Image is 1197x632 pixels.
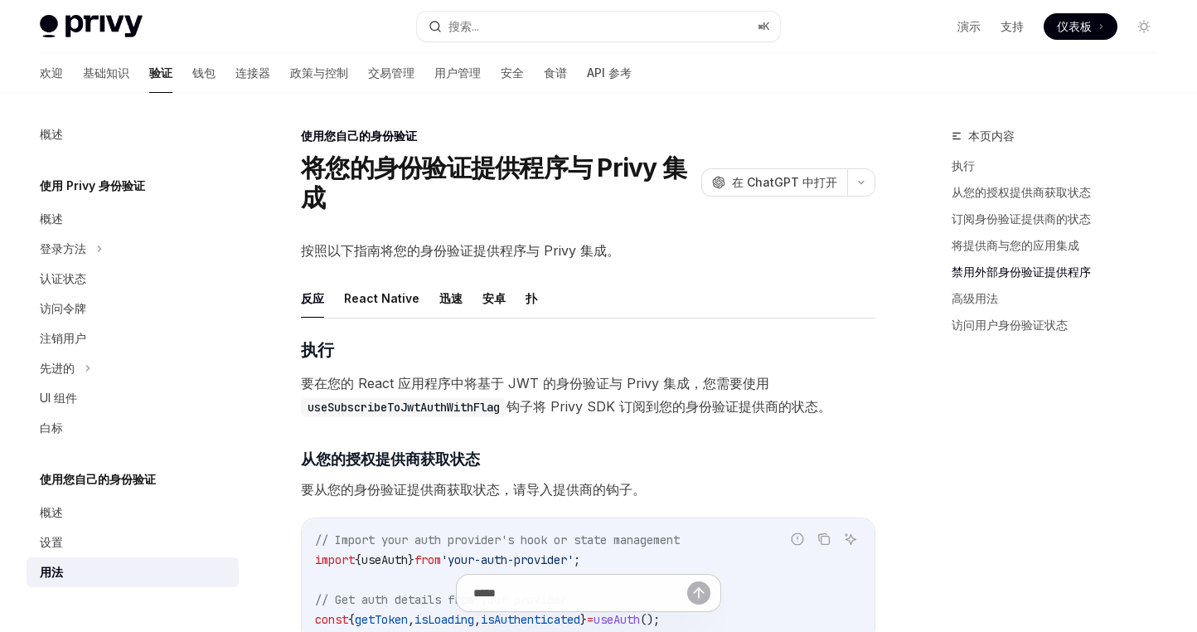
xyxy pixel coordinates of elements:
[1131,13,1157,40] button: 切换暗模式
[414,552,441,567] span: from
[83,53,129,93] a: 基础知识
[40,391,77,405] font: UI 组件
[40,472,156,486] font: 使用您自己的身份验证
[40,271,86,285] font: 认证状态
[758,20,763,32] font: ⌘
[290,53,348,93] a: 政策与控制
[27,204,239,234] a: 概述
[544,66,567,80] font: 食谱
[840,528,861,550] button: 询问人工智能
[149,66,172,80] font: 验证
[40,301,86,315] font: 访问令牌
[315,532,680,547] span: // Import your auth provider's hook or state management
[40,66,63,80] font: 欢迎
[501,66,524,80] font: 安全
[235,53,270,93] a: 连接器
[417,12,781,41] button: 搜索...⌘K
[301,481,646,498] font: 要从您的身份验证提供商获取状态，请导入提供商的钩子。
[968,129,1015,143] font: 本页内容
[952,259,1170,285] a: 禁用外部身份验证提供程序
[368,66,414,80] font: 交易管理
[301,153,686,212] font: 将您的身份验证提供程序与 Privy 集成
[301,375,769,391] font: 要在您的 React 应用程序中将基于 JWT 的身份验证与 Privy 集成，您需要使用
[192,66,216,80] font: 钱包
[40,565,63,579] font: 用法
[40,53,63,93] a: 欢迎
[441,552,574,567] span: 'your-auth-provider'
[40,421,63,435] font: 白标
[40,505,63,519] font: 概述
[40,361,75,375] font: 先进的
[83,66,129,80] font: 基础知识
[1044,13,1117,40] a: 仪表板
[27,264,239,294] a: 认证状态
[434,66,481,80] font: 用户管理
[952,291,998,305] font: 高级用法
[301,129,417,143] font: 使用您自己的身份验证
[40,15,143,38] img: 灯光标志
[952,232,1170,259] a: 将提供商与您的应用集成
[763,20,770,32] font: K
[732,175,837,189] font: 在 ChatGPT 中打开
[506,398,831,415] font: 钩子将 Privy SDK 订阅到您的身份验证提供商的状态。
[301,398,506,416] code: useSubscribeToJwtAuthWithFlag
[408,552,414,567] span: }
[526,291,537,305] font: 扑
[40,535,63,549] font: 设置
[957,19,981,33] font: 演示
[27,119,239,149] a: 概述
[344,291,419,305] font: React Native
[544,53,567,93] a: 食谱
[290,66,348,80] font: 政策与控制
[27,498,239,527] a: 概述
[1001,18,1024,35] a: 支持
[27,323,239,353] a: 注销用户
[361,552,408,567] span: useAuth
[40,178,145,192] font: 使用 Privy 身份验证
[27,413,239,443] a: 白标
[235,66,270,80] font: 连接器
[301,340,333,360] font: 执行
[952,238,1079,252] font: 将提供商与您的应用集成
[957,18,981,35] a: 演示
[344,279,419,318] button: React Native
[587,66,632,80] font: API 参考
[952,185,1091,199] font: 从您的授权提供商获取状态
[952,312,1170,338] a: 访问用户身份验证状态
[315,552,355,567] span: import
[952,285,1170,312] a: 高级用法
[482,291,506,305] font: 安卓
[482,279,506,318] button: 安卓
[501,53,524,93] a: 安全
[368,53,414,93] a: 交易管理
[301,291,324,305] font: 反应
[952,318,1068,332] font: 访问用户身份验证状态
[952,265,1091,279] font: 禁用外部身份验证提供程序
[149,53,172,93] a: 验证
[952,153,1170,179] a: 执行
[439,291,463,305] font: 迅速
[301,279,324,318] button: 反应
[687,581,710,605] button: 发送消息
[40,331,86,345] font: 注销用户
[301,450,480,468] font: 从您的授权提供商获取状态
[27,557,239,587] a: 用法
[355,552,361,567] span: {
[952,206,1170,232] a: 订阅身份验证提供商的状态
[40,127,63,141] font: 概述
[787,528,808,550] button: 报告错误代码
[40,211,63,226] font: 概述
[40,241,86,255] font: 登录方法
[701,168,847,197] button: 在 ChatGPT 中打开
[448,19,479,33] font: 搜索...
[27,527,239,557] a: 设置
[813,528,835,550] button: 复制代码块中的内容
[952,179,1170,206] a: 从您的授权提供商获取状态
[952,158,975,173] font: 执行
[526,279,537,318] button: 扑
[1057,19,1092,33] font: 仪表板
[952,211,1091,226] font: 订阅身份验证提供商的状态
[1001,19,1024,33] font: 支持
[301,242,620,259] font: 按照以下指南将您的身份验证提供程序与 Privy 集成。
[587,53,632,93] a: API 参考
